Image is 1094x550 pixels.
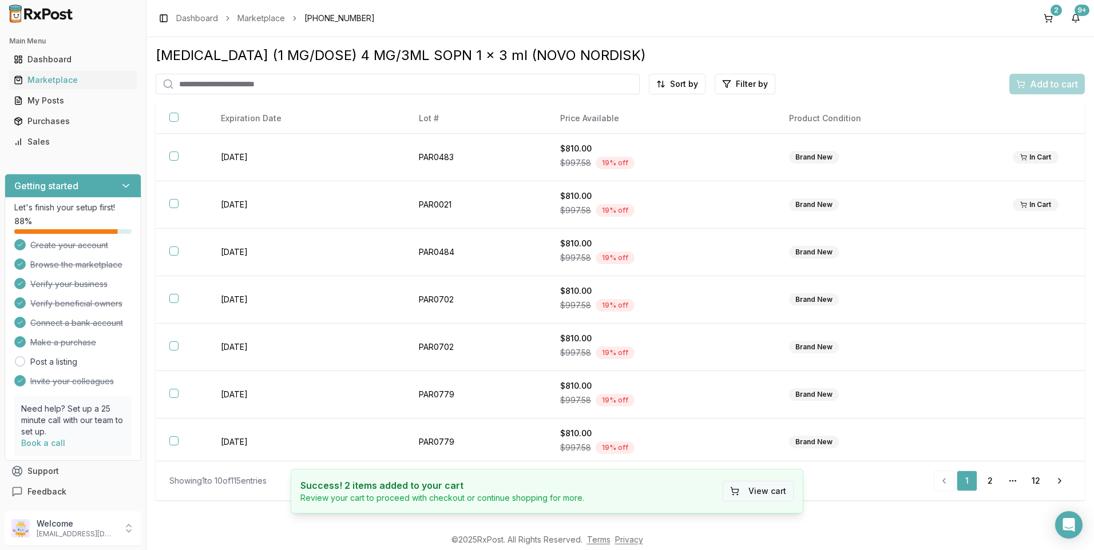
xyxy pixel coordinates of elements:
[207,229,405,276] td: [DATE]
[176,13,218,24] a: Dashboard
[1055,511,1083,539] div: Open Intercom Messenger
[30,259,122,270] span: Browse the marketplace
[5,91,141,110] button: My Posts
[9,90,137,111] a: My Posts
[789,436,839,448] div: Brand New
[615,535,643,544] a: Privacy
[1039,9,1057,27] button: 2
[300,492,584,504] p: Review your cart to proceed with checkout or continue shopping for more.
[789,198,839,211] div: Brand New
[156,46,1085,65] div: [MEDICAL_DATA] (1 MG/DOSE) 4 MG/3ML SOPN 1 x 3 ml (NOVO NORDISK)
[560,300,591,311] span: $997.58
[5,133,141,151] button: Sales
[560,394,591,406] span: $997.58
[30,317,123,329] span: Connect a bank account
[9,37,137,46] h2: Main Menu
[1075,5,1089,16] div: 9+
[405,229,546,276] td: PAR0484
[176,13,375,24] nav: breadcrumb
[14,136,132,148] div: Sales
[596,346,635,359] div: 19 % off
[1051,5,1062,16] div: 2
[169,475,267,487] div: Showing 1 to 10 of 115 entries
[560,238,762,249] div: $810.00
[30,337,96,348] span: Make a purchase
[207,276,405,324] td: [DATE]
[5,112,141,130] button: Purchases
[775,103,999,134] th: Product Condition
[1048,471,1071,491] a: Go to next page
[596,252,635,264] div: 19 % off
[1067,9,1085,27] button: 9+
[30,376,114,387] span: Invite your colleagues
[405,134,546,181] td: PAR0483
[14,179,78,193] h3: Getting started
[5,71,141,89] button: Marketplace
[789,293,839,306] div: Brand New
[405,103,546,134] th: Lot #
[27,486,66,497] span: Feedback
[207,324,405,371] td: [DATE]
[596,394,635,406] div: 19 % off
[9,131,137,152] a: Sales
[5,5,78,23] img: RxPost Logo
[14,54,132,65] div: Dashboard
[670,78,698,90] span: Sort by
[5,50,141,69] button: Dashboard
[405,324,546,371] td: PAR0702
[934,471,1071,491] nav: pagination
[596,299,635,312] div: 19 % off
[789,151,839,164] div: Brand New
[37,518,116,529] p: Welcome
[587,535,611,544] a: Terms
[207,134,405,181] td: [DATE]
[596,157,635,169] div: 19 % off
[560,442,591,453] span: $997.58
[560,428,762,439] div: $810.00
[237,13,285,24] a: Marketplace
[649,74,705,94] button: Sort by
[980,471,1000,491] a: 2
[405,181,546,229] td: PAR0021
[30,240,108,251] span: Create your account
[5,481,141,502] button: Feedback
[21,403,125,437] p: Need help? Set up a 25 minute call with our team to set up.
[560,205,591,216] span: $997.58
[304,13,375,24] span: [PHONE_NUMBER]
[560,285,762,297] div: $810.00
[207,103,405,134] th: Expiration Date
[405,276,546,324] td: PAR0702
[14,74,132,86] div: Marketplace
[14,202,132,213] p: Let's finish your setup first!
[789,246,839,258] div: Brand New
[596,204,635,217] div: 19 % off
[560,252,591,264] span: $997.58
[14,115,132,127] div: Purchases
[789,341,839,353] div: Brand New
[405,419,546,466] td: PAR0779
[560,347,591,358] span: $997.58
[560,333,762,344] div: $810.00
[37,529,116,539] p: [EMAIL_ADDRESS][DOMAIN_NAME]
[1013,198,1059,211] div: In Cart
[560,143,762,154] div: $810.00
[596,441,635,454] div: 19 % off
[300,479,584,492] h4: Success! 2 items added to your cart
[1025,471,1046,491] a: 12
[30,356,77,368] a: Post a listing
[405,371,546,419] td: PAR0779
[560,190,762,202] div: $810.00
[560,380,762,392] div: $810.00
[9,49,137,70] a: Dashboard
[723,481,794,501] button: View cart
[207,371,405,419] td: [DATE]
[789,388,839,401] div: Brand New
[207,181,405,229] td: [DATE]
[560,157,591,169] span: $997.58
[9,111,137,131] a: Purchases
[11,519,30,537] img: User avatar
[14,95,132,106] div: My Posts
[1013,151,1059,164] div: In Cart
[736,78,768,90] span: Filter by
